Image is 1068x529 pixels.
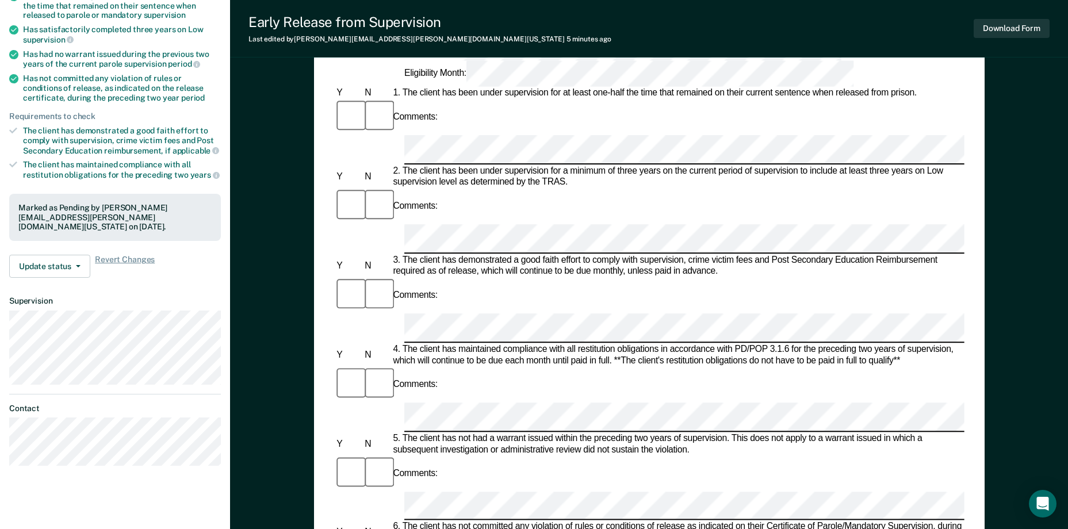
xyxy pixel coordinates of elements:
[334,171,362,183] div: Y
[391,290,439,301] div: Comments:
[974,19,1050,38] button: Download Form
[9,255,90,278] button: Update status
[9,112,221,121] div: Requirements to check
[95,255,155,278] span: Revert Changes
[181,93,205,102] span: period
[391,255,964,277] div: 3. The client has demonstrated a good faith effort to comply with supervision, crime victim fees ...
[566,35,611,43] span: 5 minutes ago
[362,260,391,272] div: N
[391,112,439,123] div: Comments:
[23,160,221,179] div: The client has maintained compliance with all restitution obligations for the preceding two
[173,146,219,155] span: applicable
[362,438,391,450] div: N
[144,10,186,20] span: supervision
[334,350,362,361] div: Y
[334,438,362,450] div: Y
[168,59,200,68] span: period
[9,404,221,413] dt: Contact
[23,126,221,155] div: The client has demonstrated a good faith effort to comply with supervision, crime victim fees and...
[23,35,74,44] span: supervision
[18,203,212,232] div: Marked as Pending by [PERSON_NAME][EMAIL_ADDRESS][PERSON_NAME][DOMAIN_NAME][US_STATE] on [DATE].
[391,166,964,188] div: 2. The client has been under supervision for a minimum of three years on the current period of su...
[334,88,362,99] div: Y
[391,433,964,455] div: 5. The client has not had a warrant issued within the preceding two years of supervision. This do...
[23,74,221,102] div: Has not committed any violation of rules or conditions of release, as indicated on the release ce...
[391,379,439,390] div: Comments:
[402,60,856,87] div: Eligibility Month:
[391,344,964,366] div: 4. The client has maintained compliance with all restitution obligations in accordance with PD/PO...
[1029,490,1056,517] div: Open Intercom Messenger
[362,171,391,183] div: N
[248,14,611,30] div: Early Release from Supervision
[334,260,362,272] div: Y
[190,170,220,179] span: years
[391,88,964,99] div: 1. The client has been under supervision for at least one-half the time that remained on their cu...
[362,350,391,361] div: N
[23,49,221,69] div: Has had no warrant issued during the previous two years of the current parole supervision
[23,25,221,44] div: Has satisfactorily completed three years on Low
[248,35,611,43] div: Last edited by [PERSON_NAME][EMAIL_ADDRESS][PERSON_NAME][DOMAIN_NAME][US_STATE]
[391,201,439,212] div: Comments:
[391,468,439,480] div: Comments:
[9,296,221,306] dt: Supervision
[362,88,391,99] div: N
